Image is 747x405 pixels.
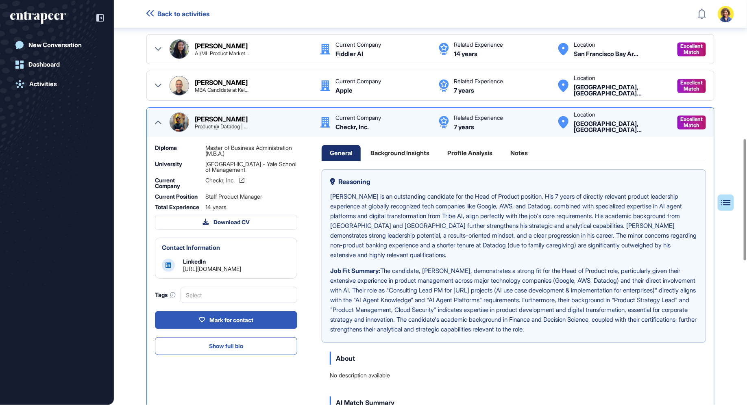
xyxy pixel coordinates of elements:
div: Background Insights [362,145,438,161]
div: 7 years [454,124,474,130]
div: entrapeer-logo [10,11,66,24]
span: Excellent Match [681,80,703,92]
div: Related Experience [454,78,503,84]
div: Current Company [335,42,381,48]
div: San Francisco, California, United States United States [574,121,669,133]
span: Staff Product Manager [205,194,262,199]
span: Back to activities [157,10,209,18]
div: Current Company [335,115,381,121]
div: Location [574,112,595,117]
div: LinkedIn [183,259,206,264]
div: Diploma [155,145,200,156]
div: [PERSON_NAME] [195,79,248,86]
div: Master of Business Administration (M.B.A.) [205,145,297,156]
div: Select [181,287,297,303]
div: [PERSON_NAME] [195,116,248,122]
button: Download CV [155,215,297,230]
div: [GEOGRAPHIC_DATA] - Yale School of Management [205,161,297,173]
div: Contact Information [162,245,220,251]
div: 14 years [454,51,477,57]
a: Activities [10,76,104,92]
strong: Job Fit Summary: [330,267,380,275]
div: Location [574,75,595,81]
div: University [155,161,200,173]
span: Excellent Match [681,116,703,128]
button: Show full bio [155,337,297,355]
div: San Francisco Bay Area United States United States [574,51,638,57]
div: Current Position [155,194,200,199]
p: [PERSON_NAME] is an outstanding candidate for the Head of Product position. His 7 years of direct... [330,192,697,260]
div: Profile Analysis [439,145,501,161]
img: Karen He [170,40,189,58]
div: Current Company [155,178,200,189]
div: Notes [502,145,536,161]
a: Dashboard [10,56,104,73]
div: Related Experience [454,42,503,48]
span: Reasoning [338,178,370,185]
div: Location [574,42,595,48]
div: MBA Candidate at Kellogg School of Management, Class of 2024 [195,87,248,93]
img: user-avatar [718,6,734,22]
span: About [336,355,355,362]
a: [URL][DOMAIN_NAME] [183,265,241,272]
div: Apple [335,87,353,93]
div: Tags [155,292,176,298]
div: Current Company [335,78,381,84]
a: Back to activities [146,10,209,18]
div: No description available [330,371,390,379]
span: Show full bio [209,343,243,349]
div: Fiddler AI [335,51,363,57]
a: New Conversation [10,37,104,53]
a: Checkr, Inc. [205,178,244,183]
div: Mark for contact [199,316,253,324]
div: Product @ Datadog | ex-Google [195,124,248,129]
div: New Conversation [28,41,82,49]
img: Arjun Katragadda [170,113,189,132]
div: 7 years [454,87,474,93]
p: The candidate, [PERSON_NAME], demonstrates a strong fit for the Head of Product role, particularl... [330,266,697,334]
div: General [322,145,361,161]
div: Download CV [203,219,250,226]
span: Checkr, Inc. [205,178,235,183]
div: Activities [29,80,57,88]
div: [PERSON_NAME] [195,43,248,49]
div: AI/ML Product Marketing I Strategic PLG I Content Marketing I Customer Marketing I Michigan Ross MBA [195,51,249,56]
span: 14 years [205,204,226,210]
div: Related Experience [454,115,503,121]
span: Excellent Match [681,43,703,55]
button: Mark for contact [155,311,297,329]
div: Dashboard [28,61,60,68]
div: San Francisco, California, United States United States [574,84,669,96]
div: Checkr, Inc. [335,124,369,130]
img: Baris Ozgen [170,76,189,95]
div: Total Experience [155,204,200,210]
